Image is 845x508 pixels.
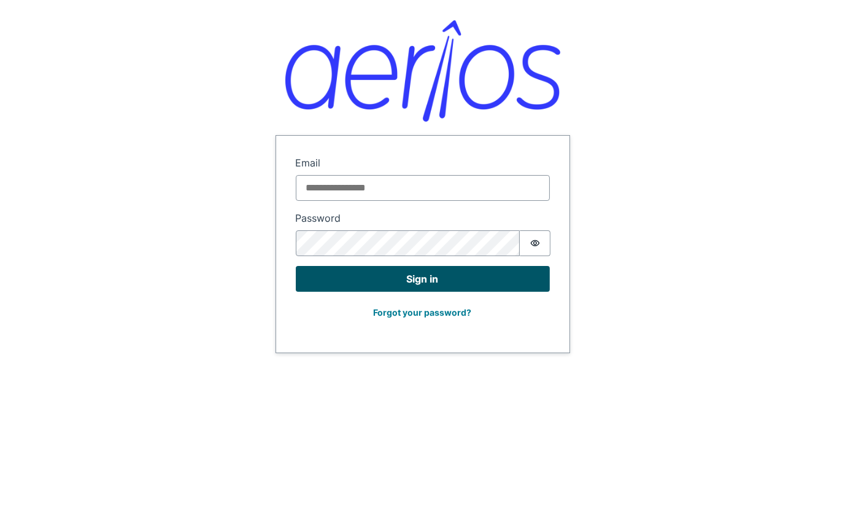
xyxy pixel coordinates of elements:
[520,230,550,256] button: Show password
[296,266,550,292] button: Sign in
[366,302,480,323] button: Forgot your password?
[296,155,550,170] label: Email
[296,211,550,225] label: Password
[285,20,560,122] img: Aerios logo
